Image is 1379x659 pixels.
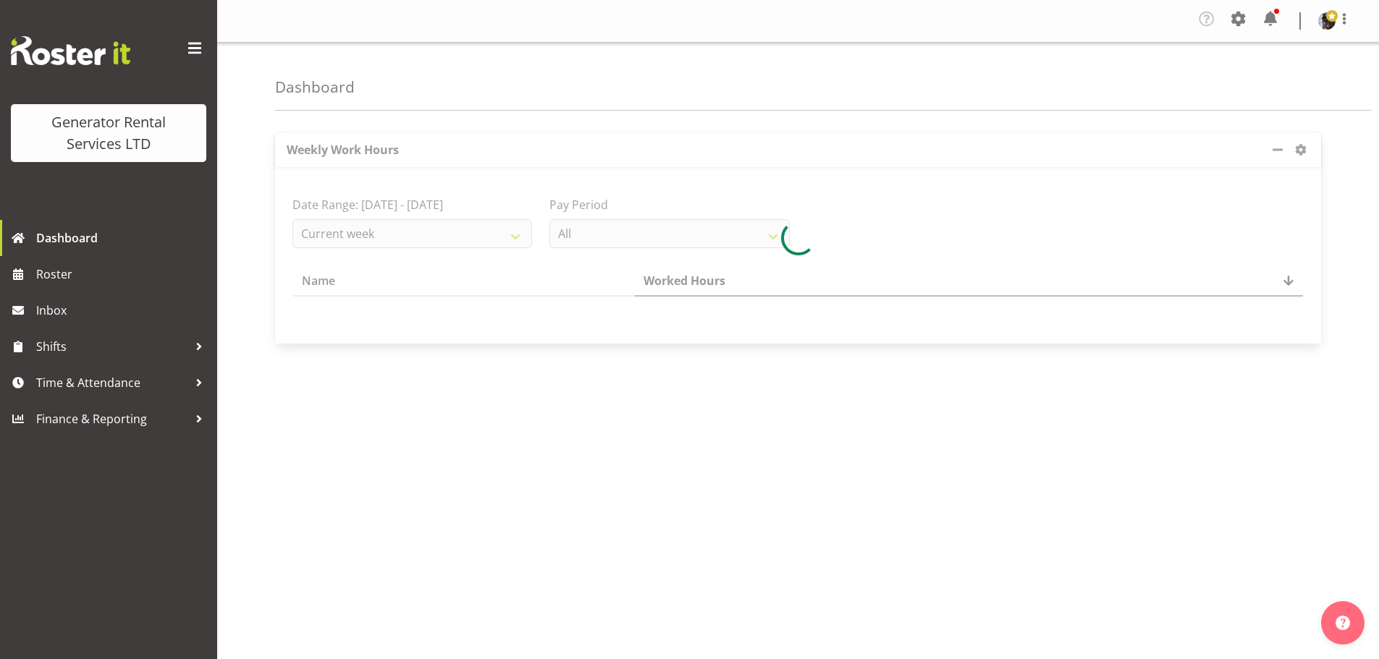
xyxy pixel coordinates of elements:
[11,36,130,65] img: Rosterit website logo
[36,372,188,394] span: Time & Attendance
[1336,616,1350,630] img: help-xxl-2.png
[36,263,210,285] span: Roster
[36,227,210,249] span: Dashboard
[275,79,355,95] h4: Dashboard
[25,111,192,155] div: Generator Rental Services LTD
[1318,12,1336,30] img: zak-c4-tapling8d06a56ee3cf7edc30ba33f1efe9ca8c.png
[36,408,188,430] span: Finance & Reporting
[36,299,210,321] span: Inbox
[36,336,188,357] span: Shifts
